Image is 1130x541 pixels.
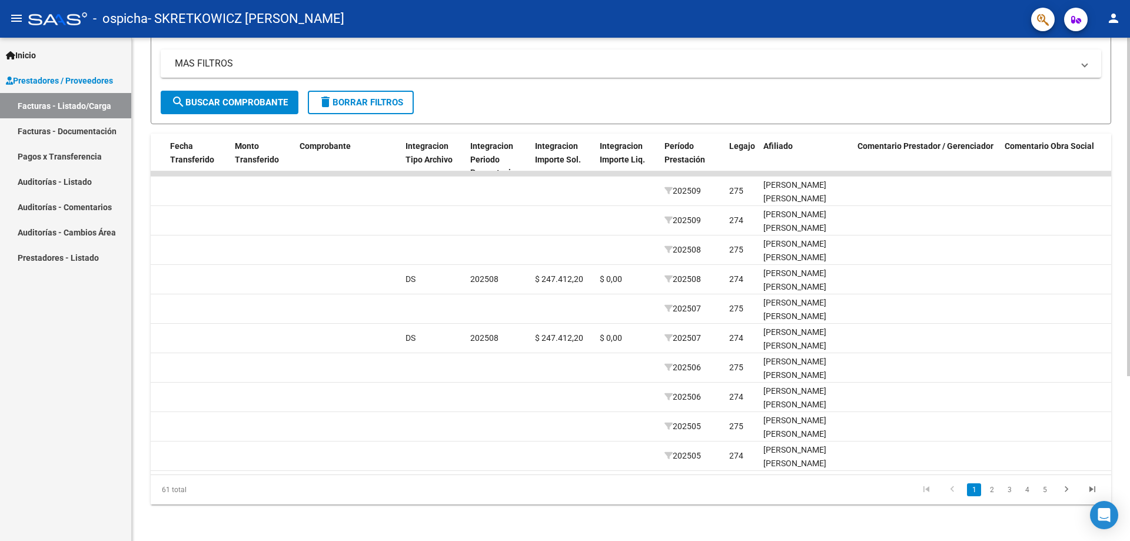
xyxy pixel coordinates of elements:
[1038,483,1052,496] a: 5
[161,91,298,114] button: Buscar Comprobante
[170,141,214,164] span: Fecha Transferido
[1081,483,1104,496] a: go to last page
[295,134,401,185] datatable-header-cell: Comprobante
[664,245,701,254] span: 202508
[171,97,288,108] span: Buscar Comprobante
[308,91,414,114] button: Borrar Filtros
[535,274,583,284] span: $ 247.412,20
[664,141,705,164] span: Período Prestación
[941,483,963,496] a: go to previous page
[664,421,701,431] span: 202505
[9,11,24,25] mat-icon: menu
[600,333,622,343] span: $ 0,00
[729,273,743,286] div: 274
[763,355,848,395] div: [PERSON_NAME] [PERSON_NAME] 27597853411
[600,274,622,284] span: $ 0,00
[6,49,36,62] span: Inicio
[401,134,466,185] datatable-header-cell: Integracion Tipo Archivo
[664,451,701,460] span: 202505
[600,141,645,164] span: Integracion Importe Liq.
[983,480,1001,500] li: page 2
[664,215,701,225] span: 202509
[660,134,724,185] datatable-header-cell: Período Prestación
[729,302,743,316] div: 275
[763,296,848,336] div: [PERSON_NAME] [PERSON_NAME] 27597853411
[148,6,344,32] span: - SKRETKOWICZ [PERSON_NAME]
[724,134,759,185] datatable-header-cell: Legajo
[729,361,743,374] div: 275
[1005,141,1094,151] span: Comentario Obra Social
[1055,483,1078,496] a: go to next page
[729,420,743,433] div: 275
[763,141,793,151] span: Afiliado
[175,57,1073,70] mat-panel-title: MAS FILTROS
[406,333,416,343] span: DS
[763,237,848,277] div: [PERSON_NAME] [PERSON_NAME] 27597853411
[171,95,185,109] mat-icon: search
[763,326,848,366] div: [PERSON_NAME] [PERSON_NAME] 20952204387
[729,243,743,257] div: 275
[763,178,848,218] div: [PERSON_NAME] [PERSON_NAME] 27597853411
[759,134,853,185] datatable-header-cell: Afiliado
[406,274,416,284] span: DS
[230,134,295,185] datatable-header-cell: Monto Transferido
[729,390,743,404] div: 274
[1018,480,1036,500] li: page 4
[318,97,403,108] span: Borrar Filtros
[535,141,581,164] span: Integracion Importe Sol.
[1020,483,1034,496] a: 4
[530,134,595,185] datatable-header-cell: Integracion Importe Sol.
[763,414,848,454] div: [PERSON_NAME] [PERSON_NAME] 27597853411
[151,475,341,505] div: 61 total
[763,384,848,424] div: [PERSON_NAME] [PERSON_NAME] 20952204387
[470,333,498,343] span: 202508
[664,304,701,313] span: 202507
[664,186,701,195] span: 202509
[466,134,530,185] datatable-header-cell: Integracion Periodo Presentacion
[318,95,333,109] mat-icon: delete
[165,134,230,185] datatable-header-cell: Fecha Transferido
[729,449,743,463] div: 274
[763,267,848,307] div: [PERSON_NAME] [PERSON_NAME] 20952204387
[1001,480,1018,500] li: page 3
[235,141,279,164] span: Monto Transferido
[915,483,938,496] a: go to first page
[535,333,583,343] span: $ 247.412,20
[729,331,743,345] div: 274
[763,443,848,483] div: [PERSON_NAME] [PERSON_NAME] 20952204387
[853,134,1000,185] datatable-header-cell: Comentario Prestador / Gerenciador
[1036,480,1053,500] li: page 5
[664,274,701,284] span: 202508
[729,214,743,227] div: 274
[729,184,743,198] div: 275
[470,274,498,284] span: 202508
[967,483,981,496] a: 1
[406,141,453,164] span: Integracion Tipo Archivo
[965,480,983,500] li: page 1
[1002,483,1016,496] a: 3
[763,208,848,248] div: [PERSON_NAME] [PERSON_NAME] 20952204387
[470,141,520,178] span: Integracion Periodo Presentacion
[985,483,999,496] a: 2
[664,363,701,372] span: 202506
[93,6,148,32] span: - ospicha
[664,333,701,343] span: 202507
[300,141,351,151] span: Comprobante
[729,141,755,151] span: Legajo
[6,74,113,87] span: Prestadores / Proveedores
[1090,501,1118,529] div: Open Intercom Messenger
[1106,11,1121,25] mat-icon: person
[664,392,701,401] span: 202506
[161,49,1101,78] mat-expansion-panel-header: MAS FILTROS
[595,134,660,185] datatable-header-cell: Integracion Importe Liq.
[858,141,993,151] span: Comentario Prestador / Gerenciador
